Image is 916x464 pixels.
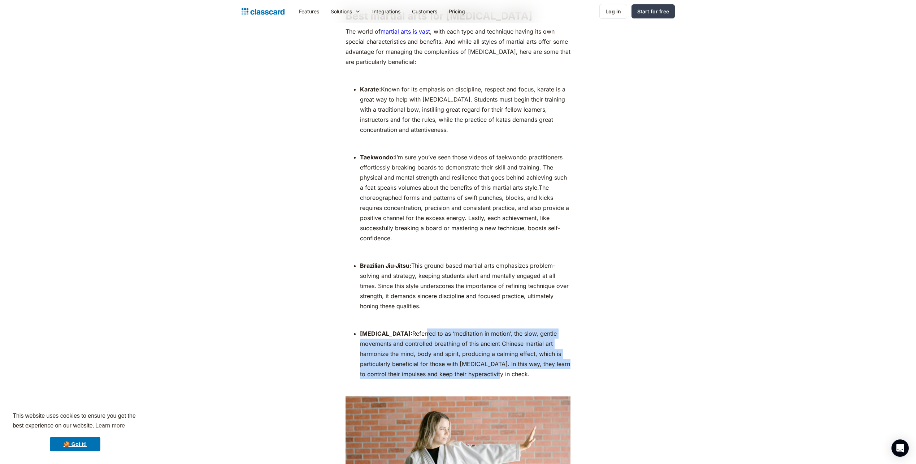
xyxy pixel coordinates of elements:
[360,330,412,337] strong: [MEDICAL_DATA]:
[346,70,570,81] p: ‍
[637,8,669,15] div: Start for free
[360,152,570,243] li: I’m sure you’ve seen those videos of taekwondo practitioners effortlessly breaking boards to demo...
[346,383,570,393] p: ‍
[381,28,430,35] a: martial arts is vast
[360,262,411,269] strong: Brazilian Jiu-Jitsu:
[346,138,570,149] p: ‍
[443,3,471,20] a: Pricing
[94,420,126,431] a: learn more about cookies
[406,3,443,20] a: Customers
[325,3,366,20] div: Solutions
[891,439,909,457] div: Open Intercom Messenger
[293,3,325,20] a: Features
[366,3,406,20] a: Integrations
[360,86,381,93] strong: Karate:
[346,315,570,325] p: ‍
[360,261,570,311] li: This ground based martial arts emphasizes problem-solving and strategy, keeping students alert an...
[360,328,570,379] li: Referred to as ‘meditation in motion’, the slow, gentle movements and controlled breathing of thi...
[6,405,144,458] div: cookieconsent
[605,8,621,15] div: Log in
[331,8,352,15] div: Solutions
[360,84,570,135] li: Known for its emphasis on discipline, respect and focus, karate is a great way to help with [MEDI...
[346,26,570,67] p: The world of , with each type and technique having its own special characteristics and benefits. ...
[50,437,100,451] a: dismiss cookie message
[599,4,627,19] a: Log in
[346,247,570,257] p: ‍
[13,412,138,431] span: This website uses cookies to ensure you get the best experience on our website.
[631,4,675,18] a: Start for free
[242,7,285,17] a: home
[360,154,395,161] strong: Taekwondo:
